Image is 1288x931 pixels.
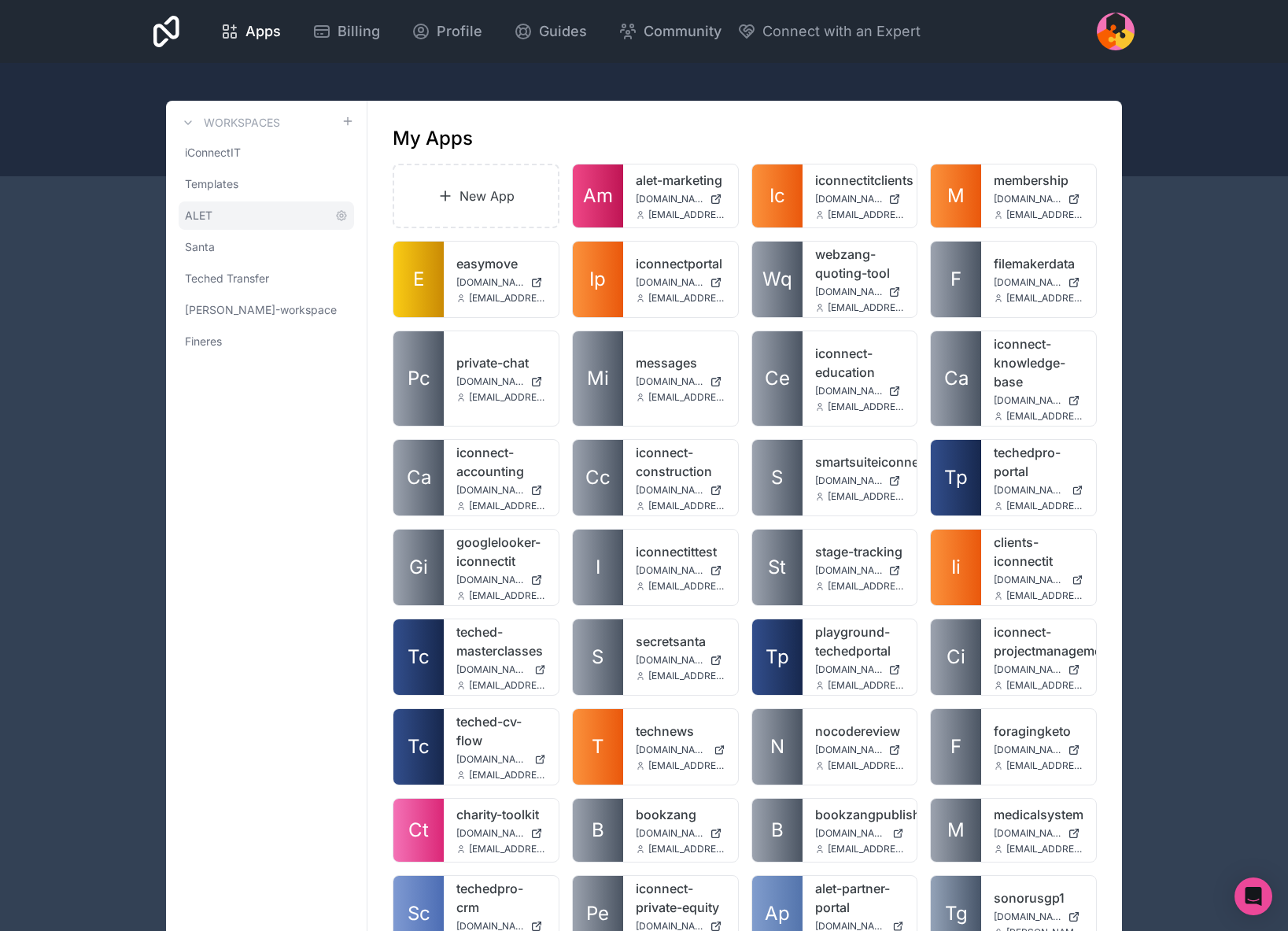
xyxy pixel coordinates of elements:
span: N [770,734,784,759]
span: [DOMAIN_NAME] [815,385,883,397]
span: St [768,555,786,580]
a: [DOMAIN_NAME] [815,663,905,676]
a: Fineres [179,327,354,356]
a: [DOMAIN_NAME] [994,911,1083,923]
span: Am [583,183,613,209]
a: Cc [573,440,623,515]
span: [EMAIL_ADDRESS][DOMAIN_NAME] [469,391,546,404]
a: iConnectIT [179,139,354,167]
a: sonorusgp1 [994,889,1083,907]
a: Pc [393,331,444,426]
span: [EMAIL_ADDRESS][DOMAIN_NAME] [1006,209,1083,221]
span: [EMAIL_ADDRESS][DOMAIN_NAME] [469,843,546,855]
span: Tp [944,465,968,490]
a: B [573,799,623,862]
span: Tg [945,901,968,926]
a: [DOMAIN_NAME] [636,193,725,205]
a: [DOMAIN_NAME] [456,375,546,388]
a: S [752,440,803,515]
span: [DOMAIN_NAME] [636,276,703,289]
a: Billing [300,14,393,49]
a: [DOMAIN_NAME] [994,744,1083,756]
a: techedpro-portal [994,443,1083,481]
span: T [592,734,604,759]
span: [DOMAIN_NAME] [815,286,883,298]
span: iConnectIT [185,145,241,161]
a: iconnect-accounting [456,443,546,481]
a: alet-partner-portal [815,879,905,917]
span: [DOMAIN_NAME] [815,827,887,840]
span: Tc [408,645,430,670]
button: Connect with an Expert [737,20,921,42]
div: Open Intercom Messenger [1234,877,1272,915]
span: [EMAIL_ADDRESS][DOMAIN_NAME] [828,843,905,855]
a: Ca [931,331,981,426]
span: Ca [944,366,969,391]
span: Templates [185,176,238,192]
a: B [752,799,803,862]
span: Pc [408,366,430,391]
a: [DOMAIN_NAME] [636,276,725,289]
span: [DOMAIN_NAME] [456,827,524,840]
a: playground-techedportal [815,623,905,660]
a: private-chat [456,353,546,372]
a: [DOMAIN_NAME] [994,663,1083,676]
a: [DOMAIN_NAME] [636,654,725,667]
a: smartsuiteiconnectit [815,453,905,471]
a: I [573,530,623,605]
span: Ap [765,901,790,926]
a: membership [994,171,1083,190]
span: [EMAIL_ADDRESS][DOMAIN_NAME] [648,843,725,855]
span: B [771,818,784,843]
span: [DOMAIN_NAME] [636,484,703,497]
span: [DOMAIN_NAME] [456,663,528,676]
span: ALET [185,208,212,224]
a: webzang-quoting-tool [815,245,905,283]
a: F [931,709,981,785]
a: nocodereview [815,722,905,741]
a: [DOMAIN_NAME] [994,574,1083,586]
a: iconnect-private-equity [636,879,725,917]
span: Ce [765,366,790,391]
span: Mi [587,366,609,391]
a: [DOMAIN_NAME] [456,276,546,289]
span: B [592,818,604,843]
a: Teched Transfer [179,264,354,293]
span: [DOMAIN_NAME] [994,394,1061,407]
a: stage-tracking [815,542,905,561]
a: secretsanta [636,632,725,651]
span: Profile [437,20,482,42]
span: [DOMAIN_NAME] [636,193,703,205]
span: Ii [951,555,961,580]
span: Ca [407,465,431,490]
span: [DOMAIN_NAME] [815,663,883,676]
a: [DOMAIN_NAME] [456,753,546,766]
span: [EMAIL_ADDRESS][DOMAIN_NAME] [469,679,546,692]
a: [DOMAIN_NAME] [994,193,1083,205]
span: Cc [585,465,611,490]
span: [DOMAIN_NAME] [636,827,703,840]
span: [EMAIL_ADDRESS][DOMAIN_NAME] [648,670,725,682]
span: Tp [766,645,789,670]
a: Apps [208,14,293,49]
a: [DOMAIN_NAME] [994,394,1083,407]
span: [EMAIL_ADDRESS][DOMAIN_NAME] [648,292,725,305]
a: Ce [752,331,803,426]
span: F [950,267,961,292]
span: [DOMAIN_NAME] [994,193,1061,205]
a: alet-marketing [636,171,725,190]
span: [DOMAIN_NAME] [456,574,524,586]
a: [DOMAIN_NAME] [456,827,546,840]
span: [EMAIL_ADDRESS][DOMAIN_NAME] [648,500,725,512]
span: Wq [762,267,792,292]
a: ALET [179,201,354,230]
a: T [573,709,623,785]
span: [DOMAIN_NAME] [815,475,883,487]
span: Apps [245,20,281,42]
span: [DOMAIN_NAME] [636,564,703,577]
span: Tc [408,734,430,759]
span: [DOMAIN_NAME] [994,663,1061,676]
span: Ic [769,183,785,209]
a: technews [636,722,725,741]
span: [EMAIL_ADDRESS][DOMAIN_NAME] [648,759,725,772]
